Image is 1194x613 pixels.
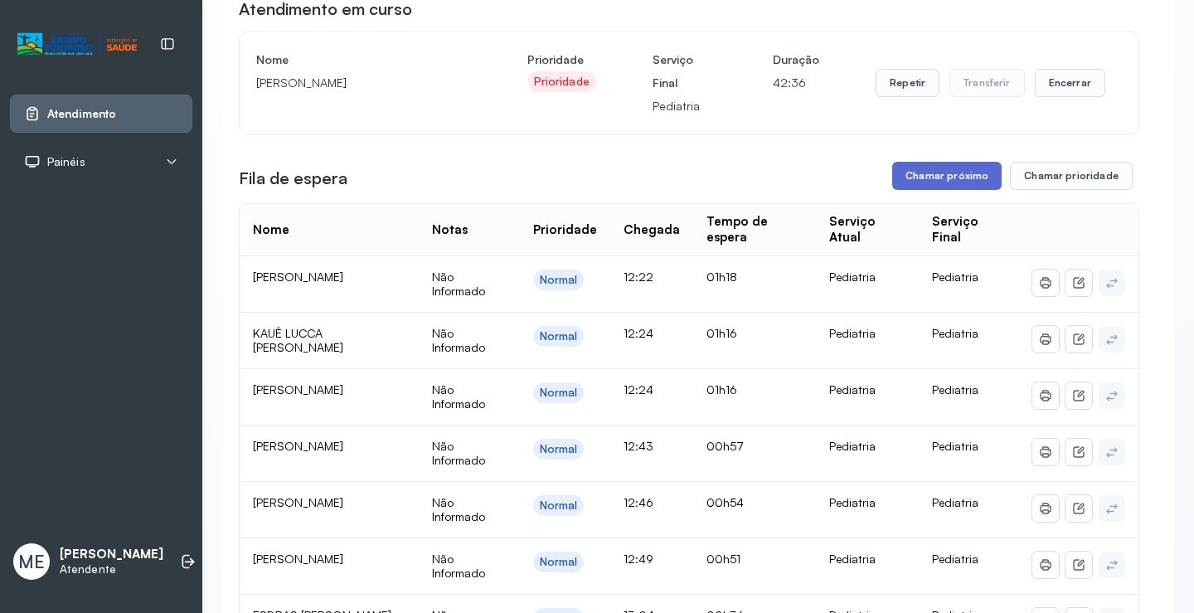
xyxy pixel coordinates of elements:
[706,382,737,397] span: 01h16
[253,270,343,284] span: [PERSON_NAME]
[706,495,744,509] span: 00h54
[432,495,485,524] span: Não Informado
[932,439,978,453] span: Pediatria
[706,326,737,340] span: 01h16
[829,214,905,246] div: Serviço Atual
[706,214,803,246] div: Tempo de espera
[533,222,597,238] div: Prioridade
[829,270,905,285] div: Pediatria
[540,329,578,343] div: Normal
[624,382,653,397] span: 12:24
[773,71,819,95] p: 42:36
[932,382,978,397] span: Pediatria
[932,326,978,340] span: Pediatria
[624,326,653,340] span: 12:24
[1010,162,1133,190] button: Chamar prioridade
[432,382,485,411] span: Não Informado
[540,442,578,456] div: Normal
[1035,69,1105,97] button: Encerrar
[253,326,343,355] span: KAUÊ LUCCA [PERSON_NAME]
[773,48,819,71] h4: Duração
[432,439,485,468] span: Não Informado
[239,167,347,190] h3: Fila de espera
[932,270,978,284] span: Pediatria
[432,326,485,355] span: Não Informado
[624,439,653,453] span: 12:43
[892,162,1002,190] button: Chamar próximo
[256,48,471,71] h4: Nome
[876,69,939,97] button: Repetir
[432,552,485,581] span: Não Informado
[949,69,1025,97] button: Transferir
[829,439,905,454] div: Pediatria
[829,495,905,510] div: Pediatria
[253,382,343,397] span: [PERSON_NAME]
[17,31,137,58] img: Logotipo do estabelecimento
[253,222,289,238] div: Nome
[829,326,905,341] div: Pediatria
[253,439,343,453] span: [PERSON_NAME]
[653,48,716,95] h4: Serviço Final
[253,552,343,566] span: [PERSON_NAME]
[534,75,590,89] div: Prioridade
[624,222,680,238] div: Chegada
[932,495,978,509] span: Pediatria
[47,107,116,121] span: Atendimento
[624,495,653,509] span: 12:46
[932,214,1006,246] div: Serviço Final
[540,499,578,513] div: Normal
[624,552,653,566] span: 12:49
[540,555,578,569] div: Normal
[653,95,716,118] p: Pediatria
[540,273,578,287] div: Normal
[253,495,343,509] span: [PERSON_NAME]
[60,547,163,562] p: [PERSON_NAME]
[47,155,85,169] span: Painéis
[432,270,485,299] span: Não Informado
[540,386,578,400] div: Normal
[24,105,178,122] a: Atendimento
[527,48,596,71] h4: Prioridade
[624,270,653,284] span: 12:22
[706,270,737,284] span: 01h18
[932,552,978,566] span: Pediatria
[256,71,471,95] p: [PERSON_NAME]
[829,382,905,397] div: Pediatria
[60,562,163,577] p: Atendente
[432,222,468,238] div: Notas
[829,552,905,567] div: Pediatria
[706,439,744,453] span: 00h57
[706,552,740,566] span: 00h51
